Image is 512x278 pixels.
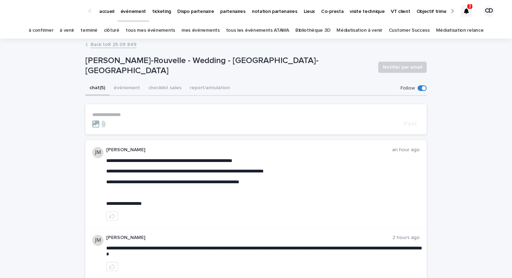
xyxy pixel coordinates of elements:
a: clôturé [104,22,119,39]
a: Bibliothèque 3D [295,22,330,39]
button: like this post [106,262,118,271]
p: [PERSON_NAME] [106,147,392,153]
a: Customer Success [389,22,430,39]
div: CD [483,6,495,17]
span: Notifier par email [383,64,422,71]
a: Médiatisation à venir [336,22,382,39]
button: chat (5) [85,81,109,96]
p: 3 [469,4,471,9]
a: Médiatisation relance [436,22,484,39]
a: tous les événements ATAWA [226,22,289,39]
button: checklist sales [144,81,186,96]
p: Follow [401,85,415,91]
a: à confirmer [29,22,54,39]
button: like this post [106,211,118,221]
button: Post [401,121,420,127]
div: 3 [461,6,472,17]
img: Ls34BcGeRexTGTNfXpUC [14,4,82,18]
button: Notifier par email [378,62,427,73]
a: tous mes événements [126,22,175,39]
p: 2 hours ago [393,235,420,241]
a: à venir [60,22,74,39]
p: an hour ago [392,147,420,153]
p: [PERSON_NAME]-Rouvelle - Wedding - [GEOGRAPHIC_DATA]-[GEOGRAPHIC_DATA] [85,56,373,76]
p: [PERSON_NAME] [106,235,393,241]
button: événement [109,81,144,96]
a: mes événements [181,22,220,39]
a: terminé [80,22,98,39]
span: Post [404,121,417,127]
a: Back toR 25 09 849 [91,40,137,48]
button: report/annulation [186,81,234,96]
